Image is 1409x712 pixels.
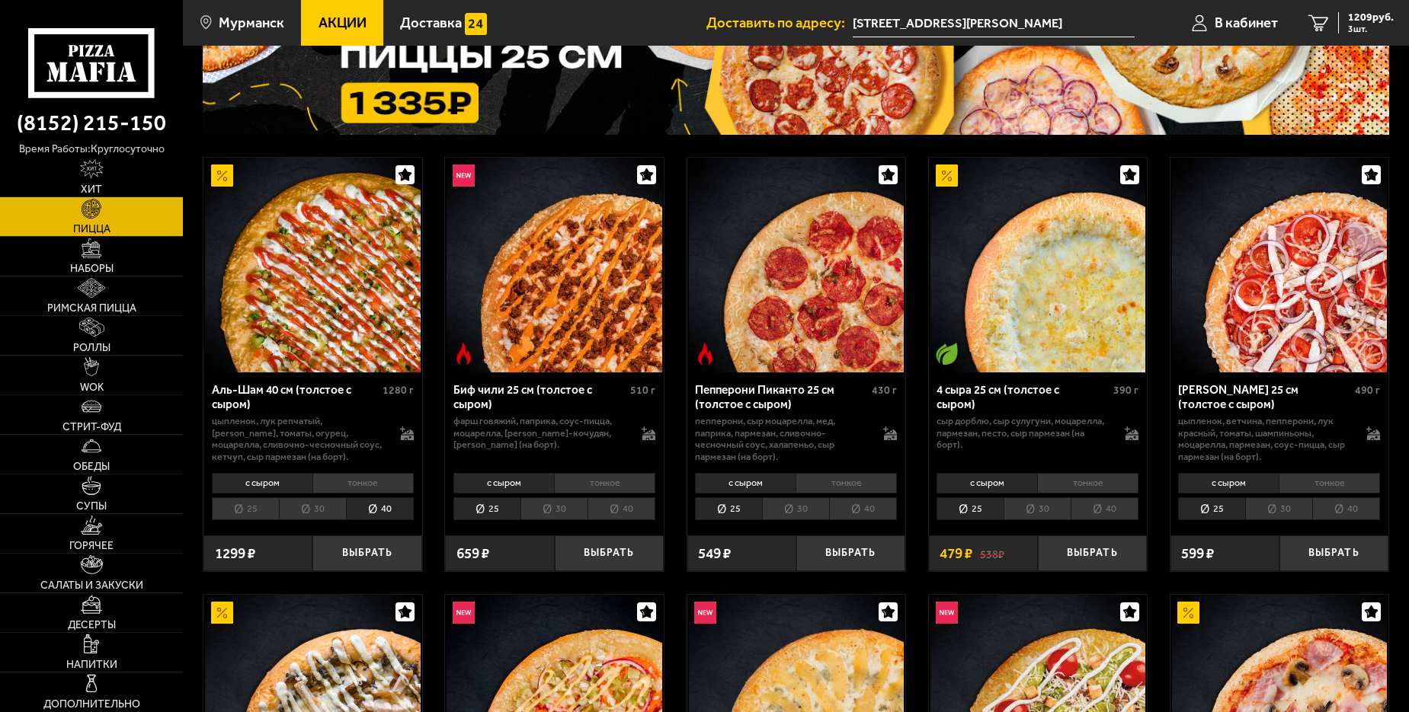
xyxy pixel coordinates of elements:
[205,158,420,372] img: Аль-Шам 40 см (толстое с сыром)
[453,343,475,365] img: Острое блюдо
[694,343,716,365] img: Острое блюдо
[1178,497,1245,520] li: 25
[1178,383,1351,411] div: [PERSON_NAME] 25 см (толстое с сыром)
[312,535,421,571] button: Выбрать
[81,184,102,195] span: Хит
[694,602,716,624] img: Новинка
[279,497,346,520] li: 30
[695,415,869,462] p: пепперони, сыр Моцарелла, мед, паприка, пармезан, сливочно-чесночный соус, халапеньо, сыр пармеза...
[1038,535,1147,571] button: Выбрать
[520,497,588,520] li: 30
[215,546,255,560] span: 1299 ₽
[73,461,110,472] span: Обеды
[70,263,114,274] span: Наборы
[829,497,897,520] li: 40
[43,699,140,710] span: Дополнительно
[445,158,663,372] a: НовинкаОстрое блюдоБиф чили 25 см (толстое с сыром)
[1178,473,1279,493] li: с сыром
[930,158,1145,372] img: 4 сыра 25 см (толстое с сыром)
[400,16,462,30] span: Доставка
[1348,24,1394,34] span: 3 шт.
[62,422,121,433] span: Стрит-фуд
[66,659,117,670] span: Напитки
[212,415,386,462] p: цыпленок, лук репчатый, [PERSON_NAME], томаты, огурец, моцарелла, сливочно-чесночный соус, кетчуп...
[796,535,905,571] button: Выбрать
[76,501,107,512] span: Супы
[1245,497,1312,520] li: 30
[936,602,958,624] img: Новинка
[465,13,487,35] img: 15daf4d41897b9f0e9f617042186c801.svg
[796,473,897,493] li: тонкое
[203,158,421,372] a: АкционныйАль-Шам 40 см (толстое с сыром)
[1215,16,1278,30] span: В кабинет
[1181,546,1214,560] span: 599 ₽
[312,473,414,493] li: тонкое
[453,383,626,411] div: Биф чили 25 см (толстое с сыром)
[453,602,475,624] img: Новинка
[936,343,958,365] img: Вегетарианское блюдо
[695,497,762,520] li: 25
[1279,535,1388,571] button: Выбрать
[1312,497,1380,520] li: 40
[937,415,1110,450] p: сыр дорблю, сыр сулугуни, моцарелла, пармезан, песто, сыр пармезан (на борт).
[853,9,1135,37] span: улица Аскольдовцев, 25к4
[689,158,904,372] img: Пепперони Пиканто 25 см (толстое с сыром)
[80,382,104,393] span: WOK
[68,620,116,631] span: Десерты
[453,415,627,450] p: фарш говяжий, паприка, соус-пицца, моцарелла, [PERSON_NAME]-кочудян, [PERSON_NAME] (на борт).
[706,16,853,30] span: Доставить по адресу:
[1279,473,1380,493] li: тонкое
[69,541,114,551] span: Горячее
[211,602,233,624] img: Акционный
[1355,384,1380,397] span: 490 г
[1348,12,1394,23] span: 1209 руб.
[73,343,110,353] span: Роллы
[73,224,110,235] span: Пицца
[937,497,1004,520] li: 25
[630,384,655,397] span: 510 г
[936,164,958,187] img: Акционный
[212,473,312,493] li: с сыром
[453,164,475,187] img: Новинка
[40,580,143,591] span: Салаты и закуски
[383,384,414,397] span: 1280 г
[937,383,1110,411] div: 4 сыра 25 см (толстое с сыром)
[554,473,655,493] li: тонкое
[1113,384,1138,397] span: 390 г
[1170,158,1388,372] a: Петровская 25 см (толстое с сыром)
[453,497,520,520] li: 25
[212,383,379,411] div: Аль-Шам 40 см (толстое с сыром)
[695,383,868,411] div: Пепперони Пиканто 25 см (толстое с сыром)
[1172,158,1387,372] img: Петровская 25 см (толстое с сыром)
[211,164,233,187] img: Акционный
[695,473,796,493] li: с сыром
[762,497,829,520] li: 30
[453,473,554,493] li: с сыром
[219,16,284,30] span: Мурманск
[687,158,905,372] a: Острое блюдоПепперони Пиканто 25 см (толстое с сыром)
[853,9,1135,37] input: Ваш адрес доставки
[319,16,367,30] span: Акции
[1004,497,1071,520] li: 30
[47,303,136,314] span: Римская пицца
[1071,497,1138,520] li: 40
[1177,602,1199,624] img: Акционный
[1178,415,1352,462] p: цыпленок, ветчина, пепперони, лук красный, томаты, шампиньоны, моцарелла, пармезан, соус-пицца, с...
[588,497,655,520] li: 40
[698,546,731,560] span: 549 ₽
[447,158,661,372] img: Биф чили 25 см (толстое с сыром)
[937,473,1037,493] li: с сыром
[212,497,279,520] li: 25
[940,546,972,560] span: 479 ₽
[346,497,414,520] li: 40
[555,535,664,571] button: Выбрать
[456,546,489,560] span: 659 ₽
[929,158,1147,372] a: АкционныйВегетарианское блюдо4 сыра 25 см (толстое с сыром)
[872,384,897,397] span: 430 г
[1037,473,1138,493] li: тонкое
[980,546,1004,560] s: 538 ₽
